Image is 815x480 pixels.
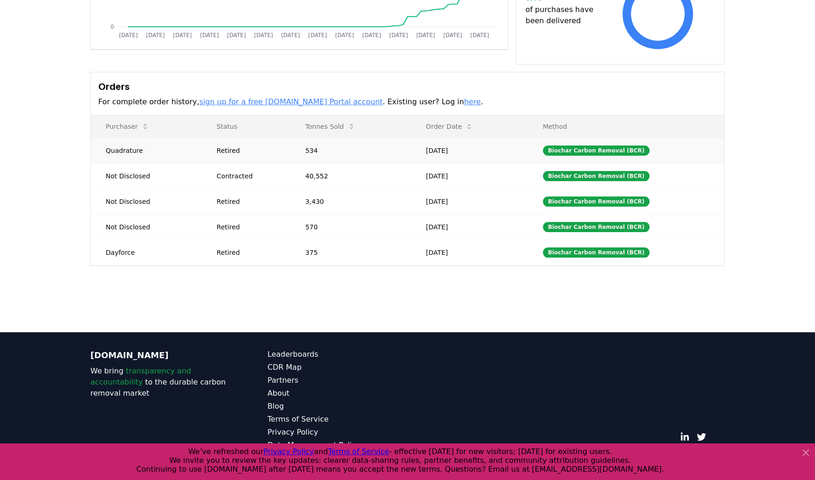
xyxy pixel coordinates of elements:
[471,32,490,38] tspan: [DATE]
[362,32,381,38] tspan: [DATE]
[464,97,481,106] a: here
[254,32,273,38] tspan: [DATE]
[110,24,114,30] tspan: 0
[267,414,407,425] a: Terms of Service
[543,222,649,232] div: Biochar Carbon Removal (BCR)
[91,214,202,240] td: Not Disclosed
[291,214,411,240] td: 570
[291,240,411,265] td: 375
[216,197,283,206] div: Retired
[216,222,283,232] div: Retired
[267,349,407,360] a: Leaderboards
[91,138,202,163] td: Quadrature
[146,32,165,38] tspan: [DATE]
[267,401,407,412] a: Blog
[281,32,300,38] tspan: [DATE]
[419,117,481,136] button: Order Date
[90,366,191,386] span: transparency and accountability
[119,32,138,38] tspan: [DATE]
[416,32,435,38] tspan: [DATE]
[525,4,601,26] p: of purchases have been delivered
[308,32,327,38] tspan: [DATE]
[209,122,283,131] p: Status
[335,32,354,38] tspan: [DATE]
[200,32,219,38] tspan: [DATE]
[697,432,706,442] a: Twitter
[411,138,528,163] td: [DATE]
[680,432,689,442] a: LinkedIn
[267,440,407,451] a: Data Management Policy
[298,117,363,136] button: Tonnes Sold
[291,163,411,189] td: 40,552
[227,32,246,38] tspan: [DATE]
[543,171,649,181] div: Biochar Carbon Removal (BCR)
[291,138,411,163] td: 534
[91,240,202,265] td: Dayforce
[98,80,717,94] h3: Orders
[543,247,649,258] div: Biochar Carbon Removal (BCR)
[98,96,717,107] p: For complete order history, . Existing user? Log in .
[291,189,411,214] td: 3,430
[91,189,202,214] td: Not Disclosed
[90,349,230,362] p: [DOMAIN_NAME]
[267,427,407,438] a: Privacy Policy
[216,146,283,155] div: Retired
[535,122,717,131] p: Method
[267,362,407,373] a: CDR Map
[411,214,528,240] td: [DATE]
[543,196,649,207] div: Biochar Carbon Removal (BCR)
[411,163,528,189] td: [DATE]
[216,171,283,181] div: Contracted
[411,189,528,214] td: [DATE]
[173,32,192,38] tspan: [DATE]
[199,97,383,106] a: sign up for a free [DOMAIN_NAME] Portal account
[91,163,202,189] td: Not Disclosed
[543,145,649,156] div: Biochar Carbon Removal (BCR)
[389,32,408,38] tspan: [DATE]
[267,375,407,386] a: Partners
[216,248,283,257] div: Retired
[443,32,462,38] tspan: [DATE]
[98,117,156,136] button: Purchaser
[90,366,230,399] p: We bring to the durable carbon removal market
[267,388,407,399] a: About
[411,240,528,265] td: [DATE]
